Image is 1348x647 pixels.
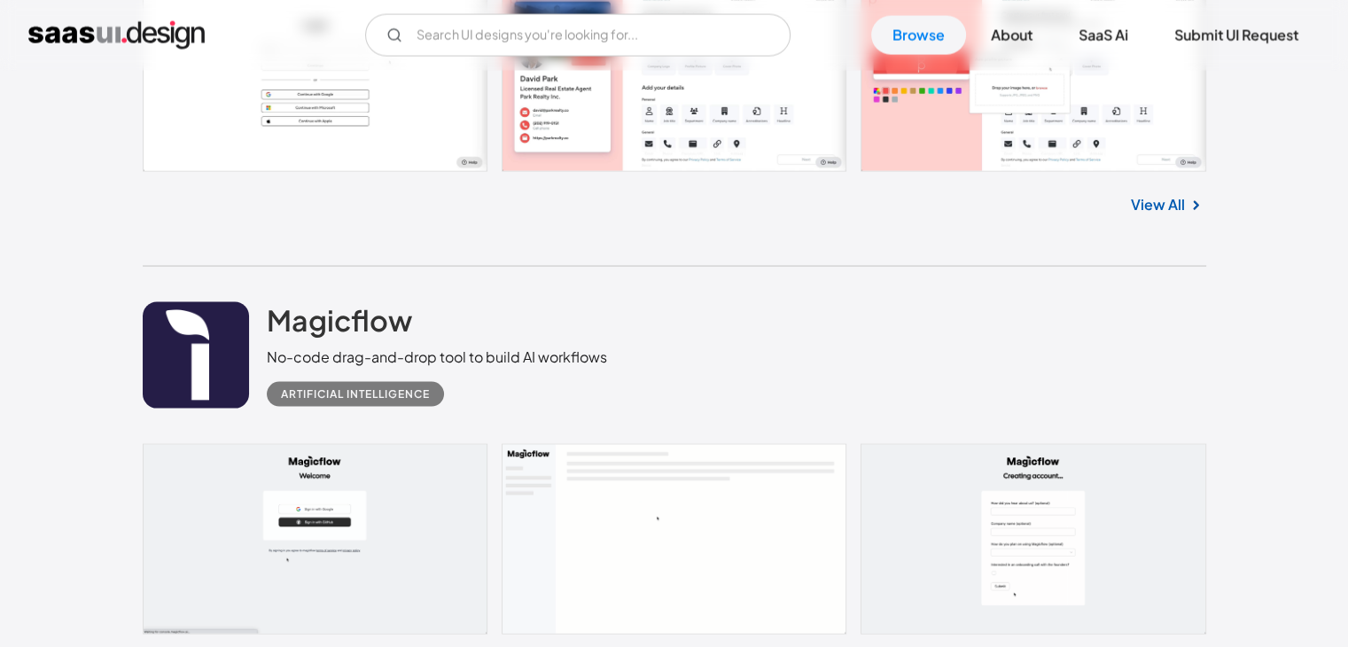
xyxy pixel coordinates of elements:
[1057,16,1149,55] a: SaaS Ai
[365,14,791,57] input: Search UI designs you're looking for...
[28,21,205,50] a: home
[267,302,412,338] h2: Magicflow
[871,16,966,55] a: Browse
[1153,16,1320,55] a: Submit UI Request
[1131,194,1185,215] a: View All
[281,384,430,405] div: Artificial Intelligence
[267,347,607,368] div: No-code drag-and-drop tool to build AI workflows
[365,14,791,57] form: Email Form
[970,16,1054,55] a: About
[267,302,412,347] a: Magicflow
